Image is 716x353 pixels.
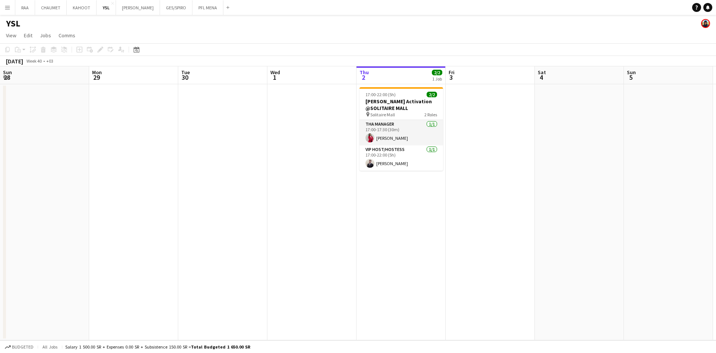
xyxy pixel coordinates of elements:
span: Sat [538,69,546,76]
button: PFL MENA [192,0,223,15]
button: YSL [97,0,116,15]
span: Budgeted [12,344,34,350]
span: 2/2 [427,92,437,97]
button: GES/SPIRO [160,0,192,15]
app-card-role: VIP Host/Hostess1/117:00-22:00 (5h)[PERSON_NAME] [359,145,443,171]
span: 2 [358,73,369,82]
span: Sun [3,69,12,76]
span: Mon [92,69,102,76]
span: 30 [180,73,190,82]
span: All jobs [41,344,59,350]
span: Edit [24,32,32,39]
span: Wed [270,69,280,76]
button: Budgeted [4,343,35,351]
app-job-card: 17:00-22:00 (5h)2/2[PERSON_NAME] Activation @SOLITAIRE MALL Solitaire Mall2 RolesTHA Manager1/117... [359,87,443,171]
a: Comms [56,31,78,40]
span: 29 [91,73,102,82]
span: 1 [269,73,280,82]
div: [DATE] [6,57,23,65]
span: Solitaire Mall [370,112,395,117]
span: Thu [359,69,369,76]
span: Sun [627,69,636,76]
span: View [6,32,16,39]
span: 28 [2,73,12,82]
button: KAHOOT [67,0,97,15]
h3: [PERSON_NAME] Activation @SOLITAIRE MALL [359,98,443,111]
span: 17:00-22:00 (5h) [365,92,396,97]
button: CHAUMET [35,0,67,15]
span: Week 40 [25,58,43,64]
span: Jobs [40,32,51,39]
span: 3 [447,73,455,82]
button: RAA [15,0,35,15]
span: 4 [537,73,546,82]
div: Salary 1 500.00 SR + Expenses 0.00 SR + Subsistence 150.00 SR = [65,344,250,350]
a: View [3,31,19,40]
span: Total Budgeted 1 650.00 SR [191,344,250,350]
span: Tue [181,69,190,76]
span: Fri [449,69,455,76]
app-card-role: THA Manager1/117:00-17:30 (30m)[PERSON_NAME] [359,120,443,145]
h1: YSL [6,18,20,29]
span: Comms [59,32,75,39]
span: 5 [626,73,636,82]
div: 1 Job [432,76,442,82]
button: [PERSON_NAME] [116,0,160,15]
a: Jobs [37,31,54,40]
app-user-avatar: Lin Allaf [701,19,710,28]
div: +03 [46,58,53,64]
span: 2/2 [432,70,442,75]
span: 2 Roles [424,112,437,117]
a: Edit [21,31,35,40]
